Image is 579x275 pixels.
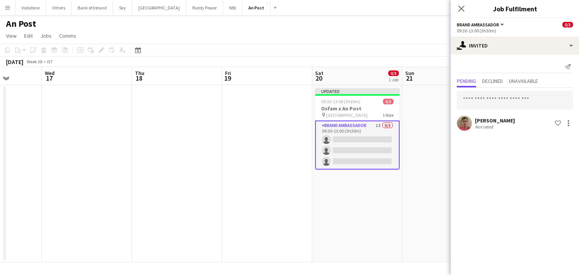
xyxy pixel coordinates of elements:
span: 21 [404,74,414,82]
a: Jobs [37,31,55,41]
span: Unavailable [509,78,538,84]
span: 0/3 [383,99,394,104]
button: Sky [113,0,132,15]
button: An Post [242,0,271,15]
a: View [3,31,20,41]
span: Jobs [40,32,52,39]
span: Sun [405,70,414,76]
span: 20 [314,74,323,82]
span: 0/3 [388,70,399,76]
a: Comms [56,31,79,41]
span: Wed [45,70,55,76]
span: Declined [482,78,503,84]
button: Bank of Ireland [72,0,113,15]
span: 1 Role [383,112,394,118]
button: Brand Ambassador [457,22,505,27]
span: Thu [135,70,144,76]
span: Brand Ambassador [457,22,499,27]
div: Invited [451,37,579,55]
h3: Oxfam x An Post [315,105,400,112]
app-job-card: Updated09:30-13:00 (3h30m)0/3Oxfam x An Post [GEOGRAPHIC_DATA]1 RoleBrand Ambassador1I0/309:30-13... [315,88,400,170]
div: [PERSON_NAME] [475,117,515,124]
span: 17 [44,74,55,82]
span: View [6,32,17,39]
div: Updated [315,88,400,94]
h1: An Post [6,18,36,29]
div: 1 Job [389,77,398,82]
span: Pending [457,78,476,84]
span: [GEOGRAPHIC_DATA] [326,112,368,118]
a: Edit [21,31,36,41]
div: Not rated [475,124,495,130]
span: 09:30-13:00 (3h30m) [321,99,360,104]
button: [GEOGRAPHIC_DATA] [132,0,186,15]
span: Comms [59,32,76,39]
span: Edit [24,32,33,39]
h3: Job Fulfilment [451,4,579,14]
span: 0/3 [562,22,573,27]
button: NBI [223,0,242,15]
div: [DATE] [6,58,23,66]
app-card-role: Brand Ambassador1I0/309:30-13:00 (3h30m) [315,121,400,170]
span: Sat [315,70,323,76]
button: Paddy Power [186,0,223,15]
div: 09:30-13:00 (3h30m) [457,28,573,34]
span: Week 38 [25,59,44,64]
button: Vodafone [15,0,46,15]
button: Others [46,0,72,15]
span: 18 [134,74,144,82]
span: Fri [225,70,231,76]
div: IST [47,59,53,64]
span: 19 [224,74,231,82]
